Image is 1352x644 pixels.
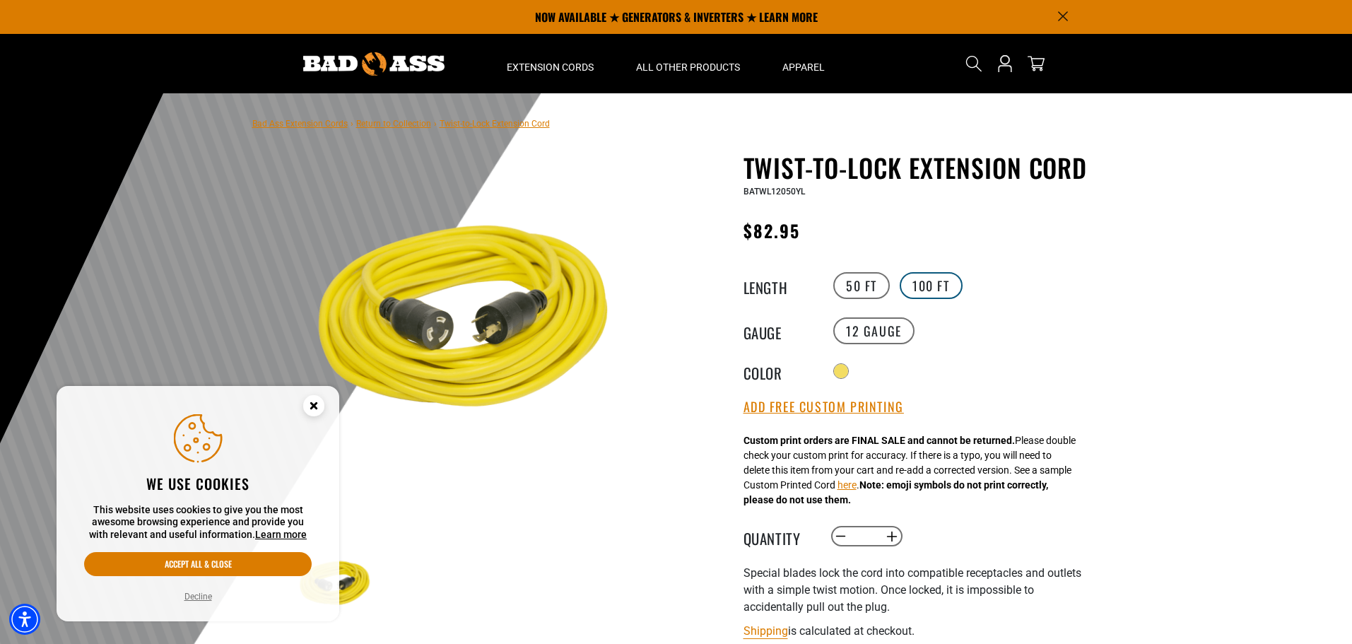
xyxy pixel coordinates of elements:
[743,624,788,638] a: Shipping
[743,479,1048,505] strong: Note: emoji symbols do not print correctly, please do not use them.
[743,153,1090,182] h1: Twist-to-Lock Extension Cord
[761,34,846,93] summary: Apparel
[486,34,615,93] summary: Extension Cords
[833,317,915,344] label: 12 Gauge
[440,119,550,129] span: Twist-to-Lock Extension Cord
[782,61,825,74] span: Apparel
[303,52,445,76] img: Bad Ass Extension Cords
[252,119,348,129] a: Bad Ass Extension Cords
[351,119,353,129] span: ›
[507,61,594,74] span: Extension Cords
[743,362,814,380] legend: Color
[356,119,431,129] a: Return to Collection
[743,435,1015,446] strong: Custom print orders are FINAL SALE and cannot be returned.
[743,433,1076,508] div: Please double check your custom print for accuracy. If there is a typo, you will need to delete t...
[743,187,805,197] span: BATWL12050YL
[84,504,312,541] p: This website uses cookies to give you the most awesome browsing experience and provide you with r...
[963,52,985,75] summary: Search
[743,527,814,546] label: Quantity
[434,119,437,129] span: ›
[615,34,761,93] summary: All Other Products
[994,34,1016,93] a: Open this option
[255,529,307,540] a: This website uses cookies to give you the most awesome browsing experience and provide you with r...
[57,386,339,622] aside: Cookie Consent
[9,604,40,635] div: Accessibility Menu
[288,386,339,430] button: Close this option
[180,590,216,604] button: Decline
[743,621,1090,640] div: is calculated at checkout.
[294,156,635,496] img: yellow
[743,276,814,295] legend: Length
[900,272,963,299] label: 100 FT
[833,272,890,299] label: 50 FT
[743,218,800,243] span: $82.95
[1025,55,1047,72] a: cart
[837,478,857,493] button: here
[84,552,312,576] button: Accept all & close
[743,566,1081,614] span: Special blades lock the cord into compatible receptacles and outlets with a simple twist motion. ...
[84,474,312,493] h2: We use cookies
[252,115,550,131] nav: breadcrumbs
[636,61,740,74] span: All Other Products
[743,322,814,340] legend: Gauge
[743,399,904,415] button: Add Free Custom Printing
